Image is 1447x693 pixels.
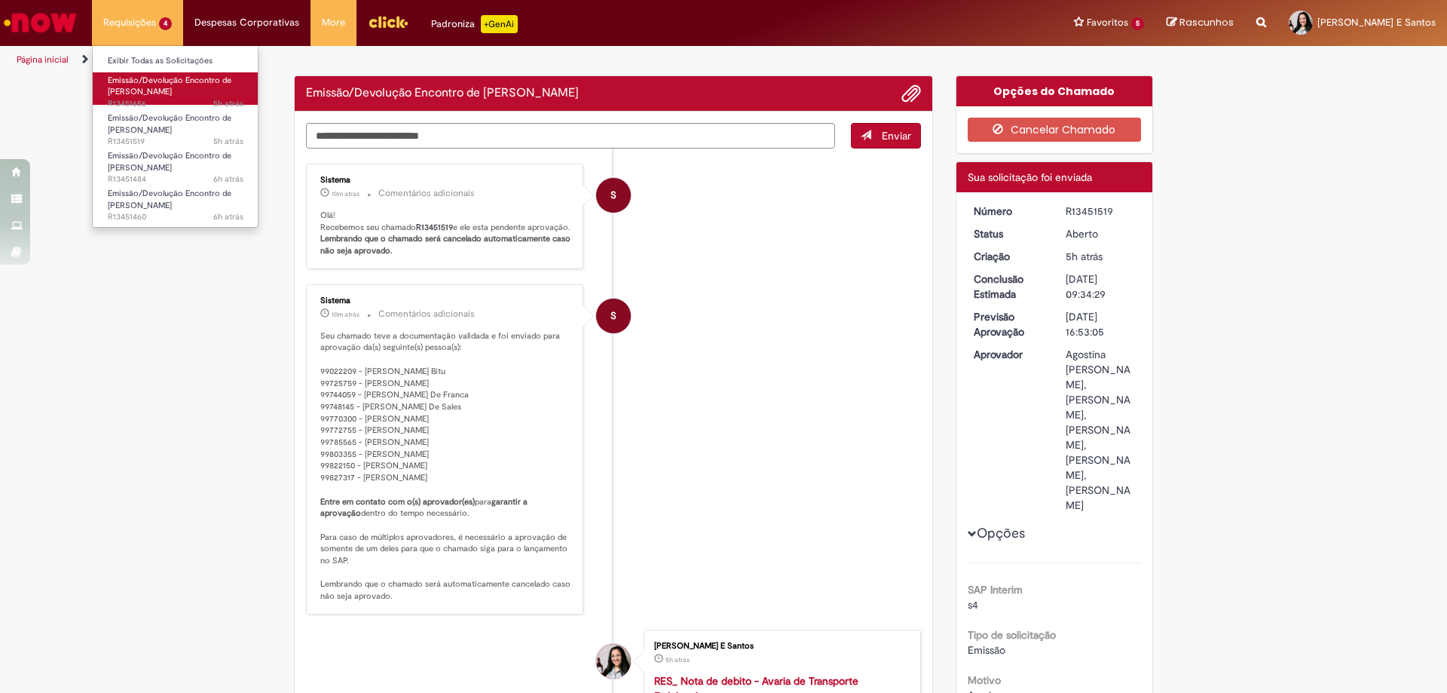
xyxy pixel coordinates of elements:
[93,186,259,218] a: Aberto R13451460 : Emissão/Devolução Encontro de Contas Fornecedor
[851,123,921,149] button: Enviar
[968,643,1005,657] span: Emissão
[306,87,579,100] h2: Emissão/Devolução Encontro de Contas Fornecedor Histórico de tíquete
[1066,250,1103,263] span: 5h atrás
[1087,15,1128,30] span: Favoritos
[108,98,243,110] span: R13451656
[665,655,690,664] span: 5h atrás
[213,173,243,185] span: 6h atrás
[320,330,571,603] p: Seu chamado teve a documentação validada e foi enviado para aprovação da(s) seguinte(s) pessoa(s)...
[108,211,243,223] span: R13451460
[320,176,571,185] div: Sistema
[108,173,243,186] span: R13451484
[332,189,359,198] time: 27/08/2025 15:53:16
[332,310,359,319] span: 10m atrás
[962,309,1055,339] dt: Previsão Aprovação
[968,628,1056,642] b: Tipo de solicitação
[1066,271,1136,302] div: [DATE] 09:34:29
[213,136,243,147] time: 27/08/2025 10:34:27
[901,84,921,103] button: Adicionar anexos
[962,226,1055,241] dt: Status
[213,98,243,109] time: 27/08/2025 10:52:12
[103,15,156,30] span: Requisições
[332,310,359,319] time: 27/08/2025 15:53:08
[1066,250,1103,263] time: 27/08/2025 10:34:25
[962,347,1055,362] dt: Aprovador
[1066,249,1136,264] div: 27/08/2025 10:34:25
[378,308,475,320] small: Comentários adicionais
[194,15,299,30] span: Despesas Corporativas
[596,644,631,679] div: Stephany Kellen Dos Santos E Santos
[92,45,259,228] ul: Requisições
[213,211,243,222] time: 27/08/2025 10:27:18
[320,233,573,256] b: Lembrando que o chamado será cancelado automaticamente caso não seja aprovado.
[378,187,475,200] small: Comentários adicionais
[320,496,475,507] b: Entre em contato com o(s) aprovador(es)
[213,136,243,147] span: 5h atrás
[320,210,571,257] p: Olá! Recebemos seu chamado e ele esta pendente aprovação.
[1317,16,1436,29] span: [PERSON_NAME] E Santos
[368,11,408,33] img: click_logo_yellow_360x200.png
[968,170,1092,184] span: Sua solicitação foi enviada
[1066,226,1136,241] div: Aberto
[213,98,243,109] span: 5h atrás
[956,76,1153,106] div: Opções do Chamado
[108,75,231,98] span: Emissão/Devolução Encontro de [PERSON_NAME]
[665,655,690,664] time: 27/08/2025 10:34:20
[416,222,453,233] b: R13451519
[11,46,953,74] ul: Trilhas de página
[320,296,571,305] div: Sistema
[1066,347,1136,513] div: Agostina [PERSON_NAME], [PERSON_NAME], [PERSON_NAME], [PERSON_NAME], [PERSON_NAME]
[968,583,1023,596] b: SAP Interim
[322,15,345,30] span: More
[108,112,231,136] span: Emissão/Devolução Encontro de [PERSON_NAME]
[17,54,69,66] a: Página inicial
[962,271,1055,302] dt: Conclusão Estimada
[610,177,616,213] span: S
[1131,17,1144,30] span: 5
[1066,309,1136,339] div: [DATE] 16:53:05
[93,72,259,105] a: Aberto R13451656 : Emissão/Devolução Encontro de Contas Fornecedor
[108,188,231,211] span: Emissão/Devolução Encontro de [PERSON_NAME]
[610,298,616,334] span: S
[93,148,259,180] a: Aberto R13451484 : Emissão/Devolução Encontro de Contas Fornecedor
[332,189,359,198] span: 10m atrás
[968,673,1001,687] b: Motivo
[108,150,231,173] span: Emissão/Devolução Encontro de [PERSON_NAME]
[596,299,631,333] div: System
[962,204,1055,219] dt: Número
[431,15,518,33] div: Padroniza
[159,17,172,30] span: 4
[481,15,518,33] p: +GenAi
[882,129,911,143] span: Enviar
[1066,204,1136,219] div: R13451519
[213,173,243,185] time: 27/08/2025 10:30:26
[213,211,243,222] span: 6h atrás
[306,123,835,149] textarea: Digite sua mensagem aqui...
[968,118,1142,142] button: Cancelar Chamado
[968,598,978,612] span: s4
[320,496,530,520] b: garantir a aprovação
[654,642,905,651] div: [PERSON_NAME] E Santos
[108,136,243,148] span: R13451519
[93,110,259,143] a: Aberto R13451519 : Emissão/Devolução Encontro de Contas Fornecedor
[1167,16,1234,30] a: Rascunhos
[596,178,631,213] div: System
[962,249,1055,264] dt: Criação
[2,8,79,38] img: ServiceNow
[1179,15,1234,29] span: Rascunhos
[93,53,259,69] a: Exibir Todas as Solicitações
